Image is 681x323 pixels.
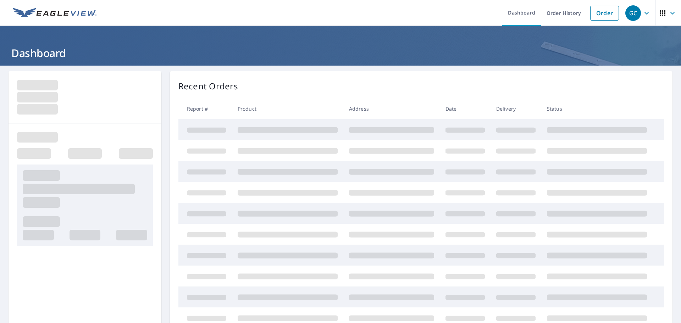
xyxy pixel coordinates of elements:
[178,80,238,93] p: Recent Orders
[232,98,343,119] th: Product
[13,8,96,18] img: EV Logo
[178,98,232,119] th: Report #
[343,98,440,119] th: Address
[9,46,672,60] h1: Dashboard
[491,98,541,119] th: Delivery
[541,98,653,119] th: Status
[590,6,619,21] a: Order
[625,5,641,21] div: GC
[440,98,491,119] th: Date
